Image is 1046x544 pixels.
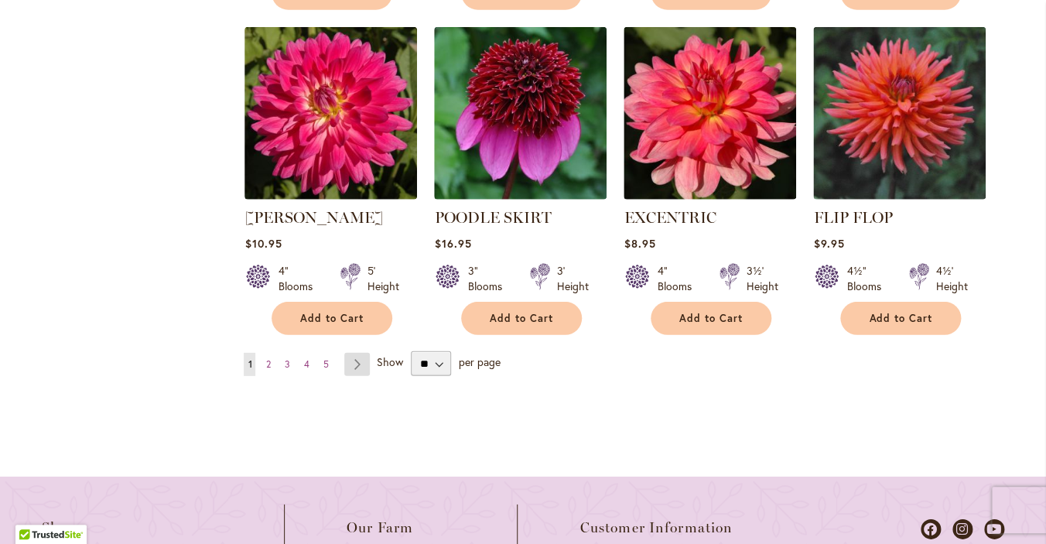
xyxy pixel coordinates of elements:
a: EXCENTRIC [624,188,796,203]
span: 4 [303,358,309,370]
span: $8.95 [624,236,655,251]
span: 2 [265,358,270,370]
a: FLIP FLOP [813,188,986,203]
img: MELISSA M [244,27,417,200]
span: $9.95 [813,236,844,251]
div: 4½" Blooms [846,263,890,294]
img: EXCENTRIC [624,27,796,200]
img: FLIP FLOP [813,27,986,200]
a: 2 [261,353,274,376]
span: Customer Information [579,520,733,535]
div: 4½' Height [935,263,967,294]
a: 3 [280,353,293,376]
a: EXCENTRIC [624,208,716,227]
a: 4 [299,353,313,376]
button: Add to Cart [461,302,582,335]
span: Show [376,355,402,370]
span: Shop [42,520,76,535]
a: POODLE SKIRT [434,188,607,203]
a: [PERSON_NAME] [244,208,382,227]
iframe: Launch Accessibility Center [12,489,55,532]
a: Dahlias on Youtube [984,519,1004,539]
span: Add to Cart [679,312,743,325]
span: Add to Cart [300,312,364,325]
a: 5 [319,353,332,376]
span: 3 [284,358,289,370]
span: 1 [248,358,251,370]
span: Add to Cart [490,312,553,325]
span: 5 [323,358,328,370]
span: Add to Cart [869,312,932,325]
a: MELISSA M [244,188,417,203]
img: POODLE SKIRT [434,27,607,200]
span: $16.95 [434,236,471,251]
a: Dahlias on Facebook [921,519,941,539]
a: FLIP FLOP [813,208,892,227]
button: Add to Cart [840,302,961,335]
div: 3' Height [556,263,588,294]
div: 4" Blooms [278,263,321,294]
span: $10.95 [244,236,282,251]
div: 4" Blooms [657,263,700,294]
div: 5' Height [367,263,398,294]
a: POODLE SKIRT [434,208,551,227]
span: per page [458,355,500,370]
div: 3" Blooms [467,263,511,294]
span: Our Farm [347,520,413,535]
button: Add to Cart [651,302,771,335]
a: Dahlias on Instagram [952,519,973,539]
button: Add to Cart [272,302,392,335]
div: 3½' Height [746,263,778,294]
